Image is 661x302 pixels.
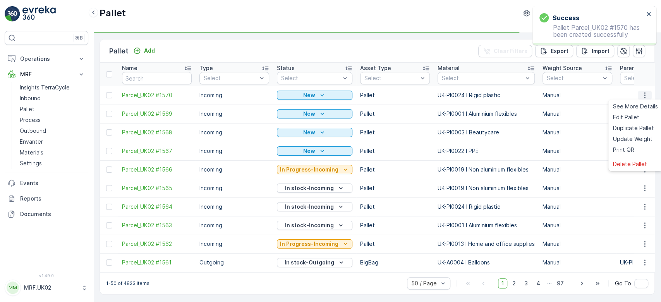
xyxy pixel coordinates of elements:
[277,165,352,174] button: In Progress-Incoming
[613,146,634,154] span: Print QR
[521,278,531,288] span: 3
[356,216,434,235] td: Pallet
[539,123,616,142] td: Manual
[43,165,50,172] span: 30
[122,110,192,118] a: Parcel_UK02 #1569
[7,178,41,185] span: Asset Type :
[539,197,616,216] td: Manual
[100,7,126,19] p: Pallet
[356,142,434,160] td: Pallet
[438,64,460,72] p: Material
[7,127,26,134] span: Name :
[364,74,418,82] p: Select
[196,123,273,142] td: Incoming
[20,55,73,63] p: Operations
[20,94,41,102] p: Inbound
[613,124,654,132] span: Duplicate Pallet
[122,240,192,248] a: Parcel_UK02 #1562
[547,74,600,82] p: Select
[613,135,652,143] span: Update Weight
[122,91,192,99] span: Parcel_UK02 #1570
[356,86,434,105] td: Pallet
[434,179,539,197] td: UK-PI0019 I Non aluminium flexibles
[106,241,112,247] div: Toggle Row Selected
[17,147,88,158] a: Materials
[17,82,88,93] a: Insights TerraCycle
[5,191,88,206] a: Reports
[122,166,192,173] a: Parcel_UK02 #1566
[122,203,192,211] span: Parcel_UK02 #1564
[285,203,334,211] p: In stock-Incoming
[17,158,88,169] a: Settings
[20,116,41,124] p: Process
[7,153,41,159] span: Net Weight :
[478,45,532,57] button: Clear Filters
[20,160,42,167] p: Settings
[613,103,658,110] span: See More Details
[576,45,614,57] button: Import
[122,221,192,229] a: Parcel_UK02 #1563
[22,6,56,22] img: logo_light-DOdMpM7g.png
[196,235,273,253] td: Incoming
[434,235,539,253] td: UK-PI0013 I Home and office supplies
[356,235,434,253] td: Pallet
[5,51,88,67] button: Operations
[24,284,77,292] p: MRF.UK02
[106,166,112,173] div: Toggle Row Selected
[20,84,70,91] p: Insights TerraCycle
[356,123,434,142] td: Pallet
[539,179,616,197] td: Manual
[196,253,273,272] td: Outgoing
[5,6,20,22] img: logo
[300,7,360,16] p: Parcel_UK02 #1569
[122,184,192,192] span: Parcel_UK02 #1565
[610,112,661,123] a: Edit Pallet
[106,111,112,117] div: Toggle Row Selected
[285,221,334,229] p: In stock-Incoming
[196,179,273,197] td: Incoming
[533,278,544,288] span: 4
[285,184,334,192] p: In stock-Incoming
[5,280,88,296] button: MMMRF.UK02
[7,281,19,294] div: MM
[646,11,652,18] button: close
[20,149,43,156] p: Materials
[20,195,85,202] p: Reports
[434,105,539,123] td: UK-PI0001 I Aluminium flexibles
[303,110,315,118] p: New
[434,160,539,179] td: UK-PI0019 I Non aluminium flexibles
[610,101,661,112] a: See More Details
[196,105,273,123] td: Incoming
[5,175,88,191] a: Events
[26,127,76,134] span: Parcel_UK02 #1569
[539,105,616,123] td: Manual
[277,184,352,193] button: In stock-Incoming
[41,153,43,159] span: -
[277,146,352,156] button: New
[20,127,46,135] p: Outbound
[20,138,43,146] p: Envanter
[509,278,519,288] span: 2
[122,147,192,155] a: Parcel_UK02 #1567
[122,259,192,266] a: Parcel_UK02 #1561
[498,278,507,288] span: 1
[17,104,88,115] a: Pallet
[592,47,609,55] p: Import
[199,64,213,72] p: Type
[144,47,155,55] p: Add
[75,35,83,41] p: ⌘B
[41,178,57,185] span: Pallet
[434,123,539,142] td: UK-PI0003 I Beautycare
[553,278,567,288] span: 97
[7,165,43,172] span: Tare Weight :
[20,179,85,187] p: Events
[434,253,539,272] td: UK-A0004 I Balloons
[434,197,539,216] td: UK-PI0024 I Rigid plastic
[303,147,315,155] p: New
[539,24,644,38] p: Pallet Parcel_UK02 #1570 has been created successfully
